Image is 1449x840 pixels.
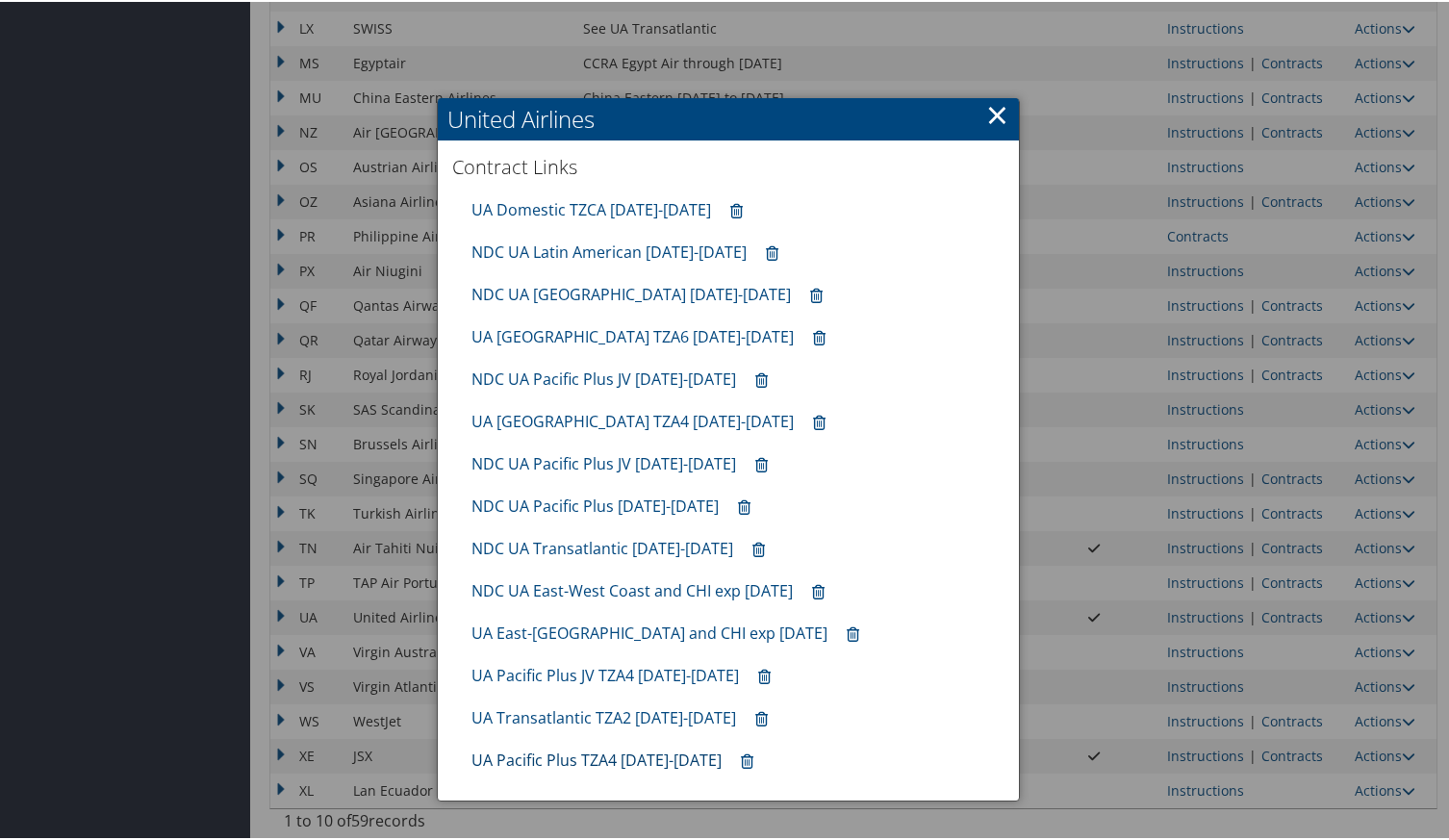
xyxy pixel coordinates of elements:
[801,276,832,312] a: Remove contract
[471,705,736,726] a: UA Transatlantic TZA2 [DATE]-[DATE]
[728,488,760,523] a: Remove contract
[756,234,788,269] a: Remove contract
[749,657,780,693] a: Remove contract
[803,403,835,439] a: Remove contract
[438,96,1019,139] h2: United Airlines
[471,578,793,599] a: NDC UA East-West Coast and CHI exp [DATE]
[837,615,869,650] a: Remove contract
[986,93,1008,132] a: ×
[743,530,775,566] a: Remove contract
[746,445,777,481] a: Remove contract
[471,536,733,557] a: NDC UA Transatlantic [DATE]-[DATE]
[731,742,763,777] a: Remove contract
[471,451,736,472] a: NDC UA Pacific Plus JV [DATE]-[DATE]
[471,748,722,769] a: UA Pacific Plus TZA4 [DATE]-[DATE]
[471,409,794,430] a: UA [GEOGRAPHIC_DATA] TZA4 [DATE]-[DATE]
[471,197,711,218] a: UA Domestic TZCA [DATE]-[DATE]
[746,361,777,396] a: Remove contract
[802,573,834,608] a: Remove contract
[746,700,777,735] a: Remove contract
[471,282,791,303] a: NDC UA [GEOGRAPHIC_DATA] [DATE]-[DATE]
[471,621,827,642] a: UA East-[GEOGRAPHIC_DATA] and CHI exp [DATE]
[471,494,719,515] a: NDC UA Pacific Plus [DATE]-[DATE]
[471,240,747,261] a: NDC UA Latin American [DATE]-[DATE]
[471,324,794,345] a: UA [GEOGRAPHIC_DATA] TZA6 [DATE]-[DATE]
[803,318,835,354] a: Remove contract
[471,663,739,684] a: UA Pacific Plus JV TZA4 [DATE]-[DATE]
[471,367,736,388] a: NDC UA Pacific Plus JV [DATE]-[DATE]
[452,152,1004,179] h3: Contract Links
[721,191,752,227] a: Remove contract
